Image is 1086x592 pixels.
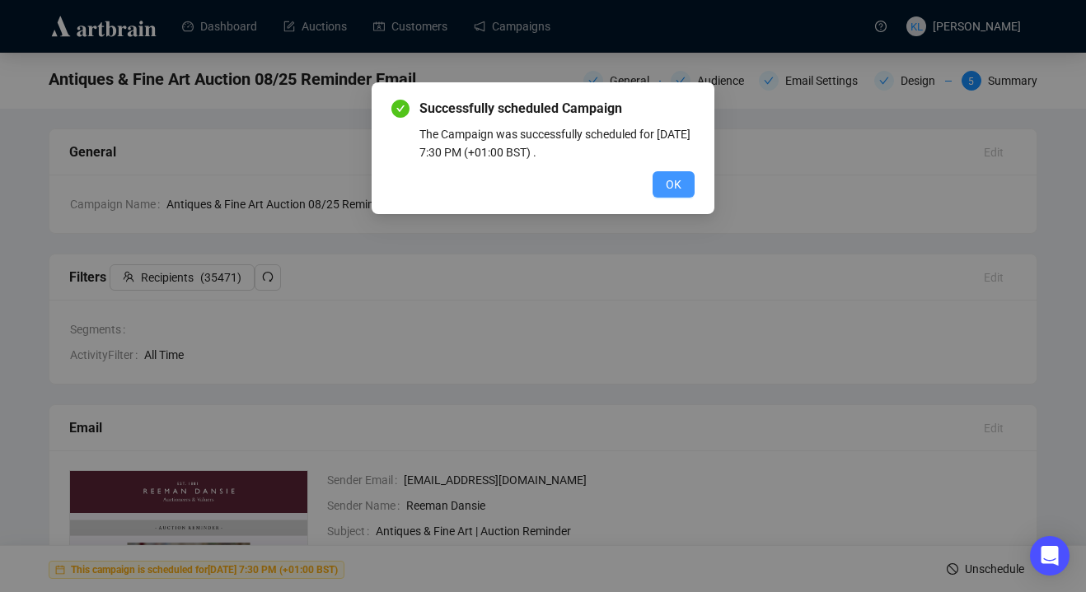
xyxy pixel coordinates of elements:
span: check-circle [391,100,410,118]
span: OK [666,175,681,193]
div: The Campaign was successfully scheduled for [DATE] 7:30 PM (+01:00 BST) . [419,125,695,161]
button: OK [653,171,695,198]
span: Successfully scheduled Campaign [419,99,695,119]
div: Open Intercom Messenger [1030,536,1070,576]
